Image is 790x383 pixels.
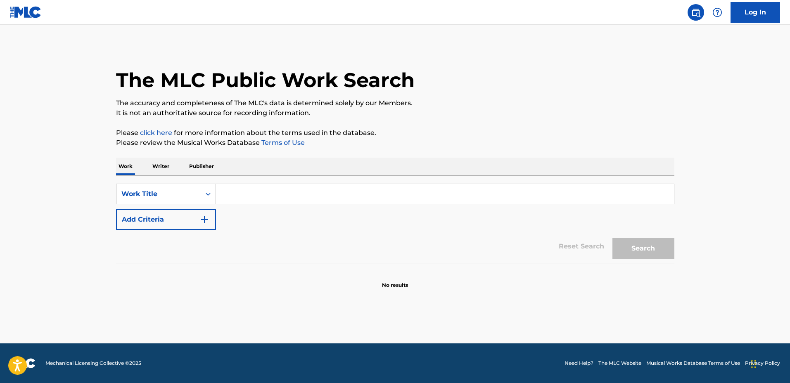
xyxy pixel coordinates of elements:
[565,359,593,367] a: Need Help?
[260,139,305,147] a: Terms of Use
[116,128,674,138] p: Please for more information about the terms used in the database.
[121,189,196,199] div: Work Title
[691,7,701,17] img: search
[116,68,415,92] h1: The MLC Public Work Search
[150,158,172,175] p: Writer
[10,6,42,18] img: MLC Logo
[731,2,780,23] a: Log In
[116,209,216,230] button: Add Criteria
[45,359,141,367] span: Mechanical Licensing Collective © 2025
[712,7,722,17] img: help
[745,359,780,367] a: Privacy Policy
[116,108,674,118] p: It is not an authoritative source for recording information.
[749,343,790,383] iframe: Chat Widget
[140,129,172,137] a: click here
[382,272,408,289] p: No results
[10,358,36,368] img: logo
[598,359,641,367] a: The MLC Website
[751,352,756,376] div: Drag
[116,98,674,108] p: The accuracy and completeness of The MLC's data is determined solely by our Members.
[116,138,674,148] p: Please review the Musical Works Database
[709,4,726,21] div: Help
[116,158,135,175] p: Work
[116,184,674,263] form: Search Form
[646,359,740,367] a: Musical Works Database Terms of Use
[187,158,216,175] p: Publisher
[199,215,209,225] img: 9d2ae6d4665cec9f34b9.svg
[688,4,704,21] a: Public Search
